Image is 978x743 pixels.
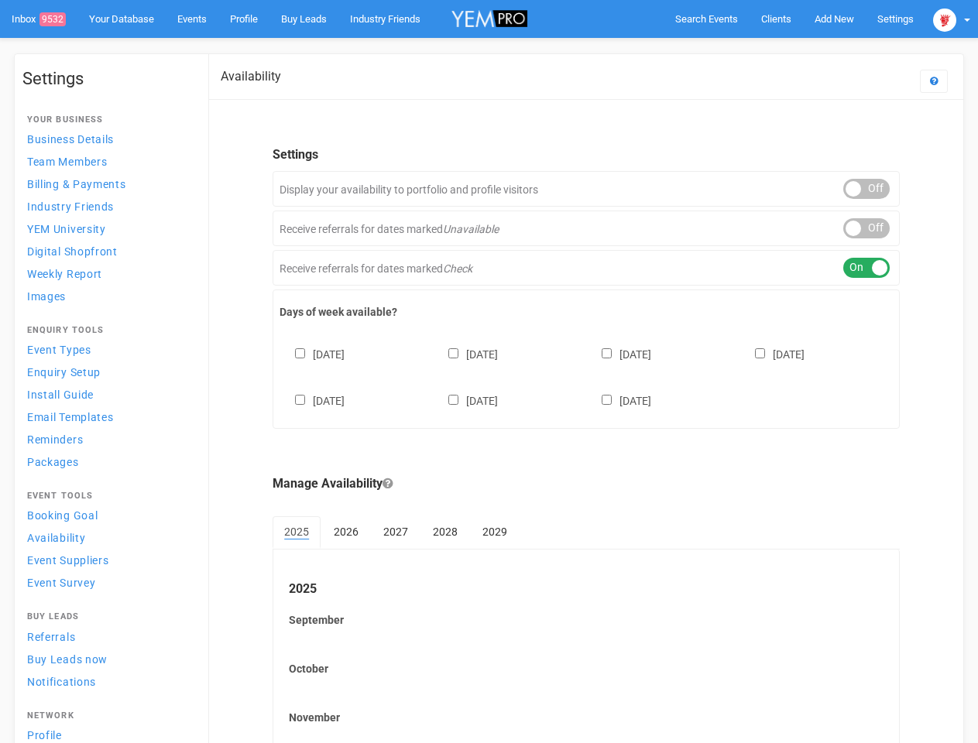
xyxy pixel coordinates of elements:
a: 2029 [471,516,519,547]
a: Team Members [22,151,193,172]
a: Buy Leads now [22,649,193,669]
img: open-uri20250107-2-1pbi2ie [933,9,956,32]
a: Email Templates [22,406,193,427]
input: [DATE] [755,348,765,358]
span: Packages [27,456,79,468]
label: [DATE] [586,392,651,409]
legend: Settings [273,146,900,164]
label: [DATE] [280,345,345,362]
span: Billing & Payments [27,178,126,190]
a: Business Details [22,128,193,149]
a: Notifications [22,671,193,692]
legend: 2025 [289,580,884,598]
h4: Your Business [27,115,188,125]
label: [DATE] [280,392,345,409]
label: [DATE] [586,345,651,362]
h4: Network [27,711,188,721]
a: 2025 [273,516,321,549]
a: Booking Goal [22,505,193,526]
span: Install Guide [27,389,94,401]
label: October [289,661,884,676]
a: Images [22,286,193,306]
span: Add New [815,13,854,25]
a: 2026 [322,516,370,547]
label: [DATE] [740,345,805,362]
span: Event Types [27,344,91,356]
input: [DATE] [602,395,612,405]
label: Days of week available? [280,304,893,320]
span: Notifications [27,676,96,688]
span: YEM University [27,223,106,235]
a: Availability [22,527,193,548]
label: [DATE] [433,345,498,362]
span: Enquiry Setup [27,366,101,378]
a: Event Suppliers [22,550,193,570]
a: Packages [22,451,193,472]
a: Install Guide [22,384,193,405]
span: Business Details [27,133,114,146]
span: Weekly Report [27,268,102,280]
span: Availability [27,532,85,544]
a: Weekly Report [22,263,193,284]
input: [DATE] [295,395,305,405]
h2: Availability [221,70,281,84]
span: Event Survey [27,577,95,589]
h4: Buy Leads [27,612,188,621]
a: Digital Shopfront [22,241,193,262]
a: Billing & Payments [22,173,193,194]
div: Display your availability to portfolio and profile visitors [273,171,900,207]
span: Booking Goal [27,509,98,522]
a: Referrals [22,626,193,647]
em: Unavailable [443,223,499,235]
span: Clients [761,13,791,25]
span: Images [27,290,66,303]
a: 2028 [421,516,469,547]
input: [DATE] [448,348,458,358]
input: [DATE] [448,395,458,405]
h1: Settings [22,70,193,88]
label: [DATE] [433,392,498,409]
span: Search Events [675,13,738,25]
a: Event Survey [22,572,193,593]
span: 9532 [39,12,66,26]
span: Event Suppliers [27,554,109,567]
span: Team Members [27,156,107,168]
label: November [289,710,884,725]
input: [DATE] [295,348,305,358]
a: YEM University [22,218,193,239]
span: Digital Shopfront [27,245,118,258]
a: 2027 [372,516,420,547]
div: Receive referrals for dates marked [273,211,900,246]
a: Industry Friends [22,196,193,217]
div: Receive referrals for dates marked [273,250,900,286]
legend: Manage Availability [273,475,900,493]
a: Reminders [22,429,193,450]
label: September [289,612,884,628]
h4: Event Tools [27,491,188,501]
span: Email Templates [27,411,114,423]
a: Enquiry Setup [22,361,193,382]
span: Reminders [27,433,83,446]
em: Check [443,262,472,275]
a: Event Types [22,339,193,360]
input: [DATE] [602,348,612,358]
h4: Enquiry Tools [27,326,188,335]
